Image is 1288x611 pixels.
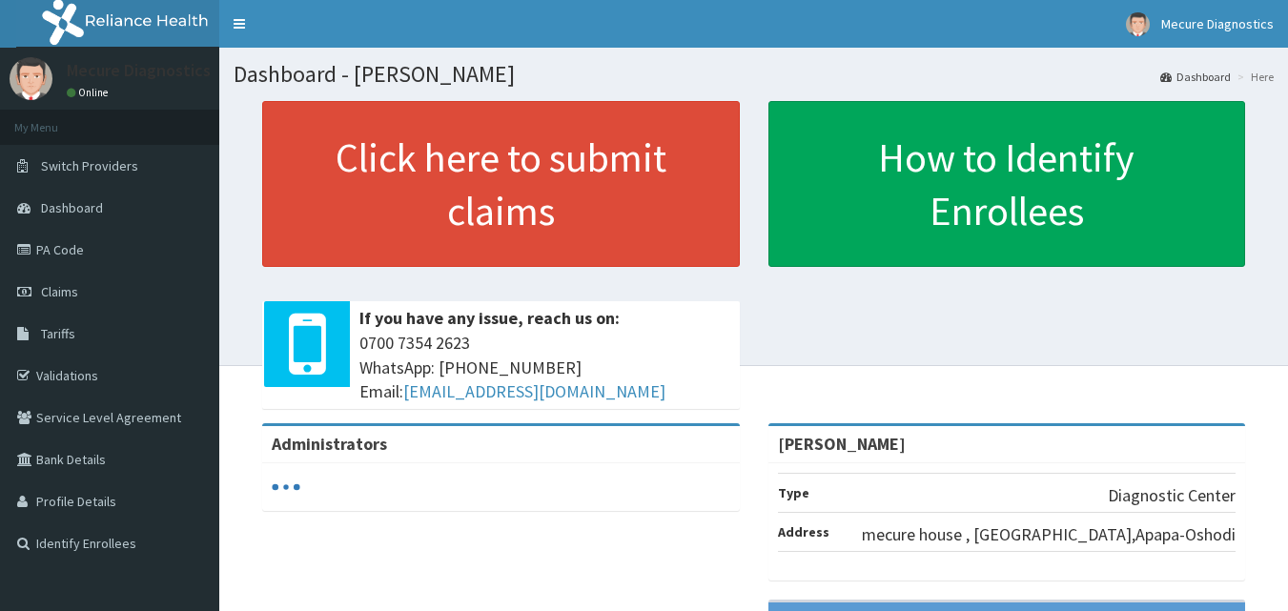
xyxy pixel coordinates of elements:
[1161,15,1274,32] span: Mecure Diagnostics
[778,433,906,455] strong: [PERSON_NAME]
[67,86,112,99] a: Online
[359,307,620,329] b: If you have any issue, reach us on:
[403,380,665,402] a: [EMAIL_ADDRESS][DOMAIN_NAME]
[41,283,78,300] span: Claims
[262,101,740,267] a: Click here to submit claims
[1160,69,1231,85] a: Dashboard
[768,101,1246,267] a: How to Identify Enrollees
[67,62,211,79] p: Mecure Diagnostics
[41,199,103,216] span: Dashboard
[359,331,730,404] span: 0700 7354 2623 WhatsApp: [PHONE_NUMBER] Email:
[41,157,138,174] span: Switch Providers
[778,523,829,540] b: Address
[1126,12,1150,36] img: User Image
[778,484,809,501] b: Type
[234,62,1274,87] h1: Dashboard - [PERSON_NAME]
[862,522,1236,547] p: mecure house , [GEOGRAPHIC_DATA],Apapa-Oshodi
[41,325,75,342] span: Tariffs
[272,433,387,455] b: Administrators
[1108,483,1236,508] p: Diagnostic Center
[10,57,52,100] img: User Image
[272,473,300,501] svg: audio-loading
[1233,69,1274,85] li: Here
